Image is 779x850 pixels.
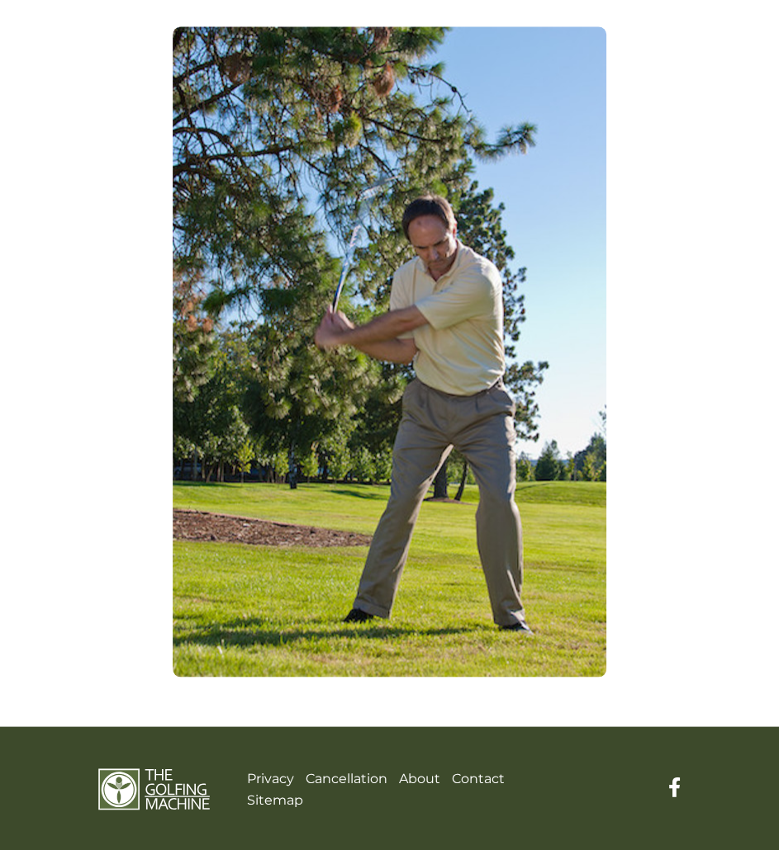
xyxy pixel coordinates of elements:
a: Privacy [247,770,294,786]
a: Contact [452,770,505,786]
a: Cancellation [306,770,387,786]
a: About [399,770,440,786]
img: The Golfing Machine [98,767,210,810]
a: Sitemap [247,791,303,807]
